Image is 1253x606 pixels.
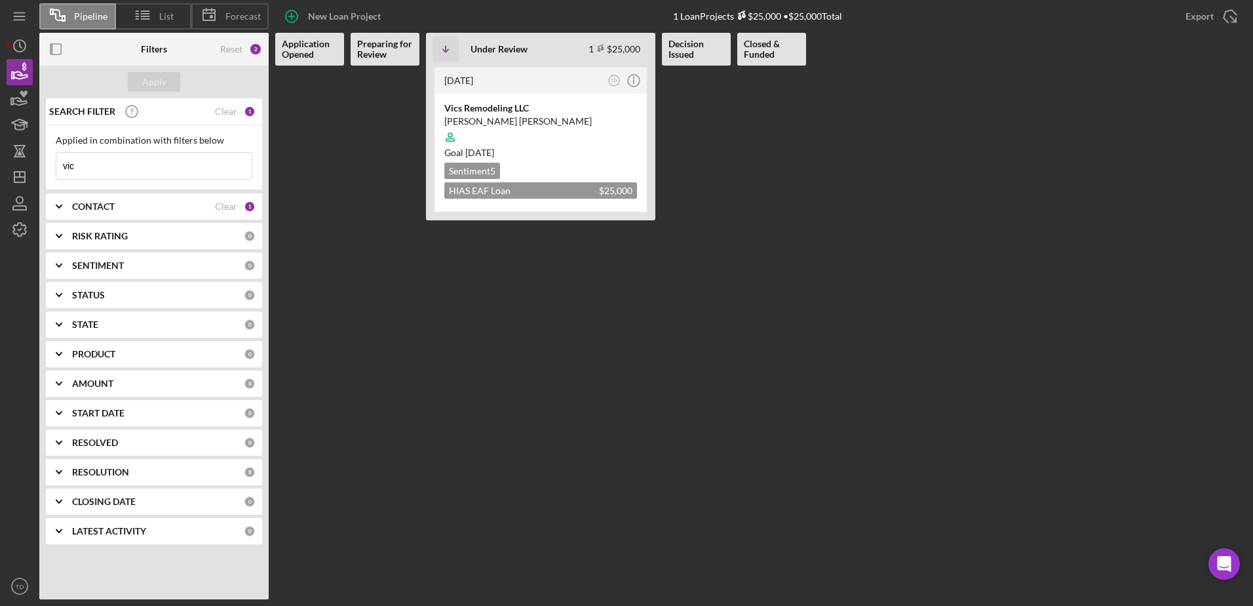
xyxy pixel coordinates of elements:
[244,496,256,508] div: 0
[244,319,256,331] div: 0
[72,290,105,300] b: STATUS
[244,230,256,242] div: 0
[141,44,167,54] b: Filters
[282,39,337,60] b: Application Opened
[465,147,494,158] time: 10/18/2025
[433,66,649,214] a: [DATE]TDVics Remodeling LLC[PERSON_NAME] [PERSON_NAME]Goal [DATE]Sentiment5HIAS EAF Loan Applicat...
[72,408,125,418] b: START DATE
[444,147,494,158] span: Goal
[72,496,136,507] b: CLOSING DATE
[72,260,124,271] b: SENTIMENT
[444,102,637,115] div: Vics Remodeling LLC
[611,78,617,83] text: TD
[249,43,262,56] div: 2
[308,3,381,30] div: New Loan Project
[744,39,800,60] b: Closed & Funded
[56,135,252,146] div: Applied in combination with filters below
[72,526,146,536] b: LATEST ACTIVITY
[244,378,256,390] div: 0
[244,525,256,537] div: 0
[72,319,98,330] b: STATE
[1208,548,1240,580] div: Open Intercom Messenger
[244,201,256,212] div: 1
[128,72,180,92] button: Apply
[72,231,128,241] b: RISK RATING
[444,163,500,179] div: Sentiment 5
[734,10,781,22] div: $25,000
[244,289,256,301] div: 0
[1186,3,1214,30] div: Export
[588,43,640,54] div: 1 $25,000
[16,583,24,590] text: TD
[1172,3,1246,30] button: Export
[72,467,129,477] b: RESOLUTION
[606,72,623,90] button: TD
[244,106,256,117] div: 1
[159,11,174,22] span: List
[673,10,842,22] div: 1 Loan Projects • $25,000 Total
[72,378,113,389] b: AMOUNT
[244,348,256,360] div: 0
[444,182,637,199] div: HIAS EAF Loan Application_[US_STATE]
[444,75,473,86] time: 2025-08-19 18:06
[357,39,413,60] b: Preparing for Review
[471,44,528,54] b: Under Review
[215,201,237,212] div: Clear
[599,185,632,196] span: $25,000
[49,106,115,117] b: SEARCH FILTER
[74,11,107,22] span: Pipeline
[244,260,256,272] div: 0
[7,573,33,599] button: TD
[142,72,166,92] div: Apply
[444,115,637,128] div: [PERSON_NAME] [PERSON_NAME]
[275,3,394,30] button: New Loan Project
[72,349,115,359] b: PRODUCT
[72,201,115,212] b: CONTACT
[244,437,256,449] div: 0
[220,44,242,54] div: Reset
[244,407,256,419] div: 0
[244,466,256,478] div: 0
[72,437,118,448] b: RESOLVED
[225,11,261,22] span: Forecast
[668,39,724,60] b: Decision Issued
[215,106,237,117] div: Clear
